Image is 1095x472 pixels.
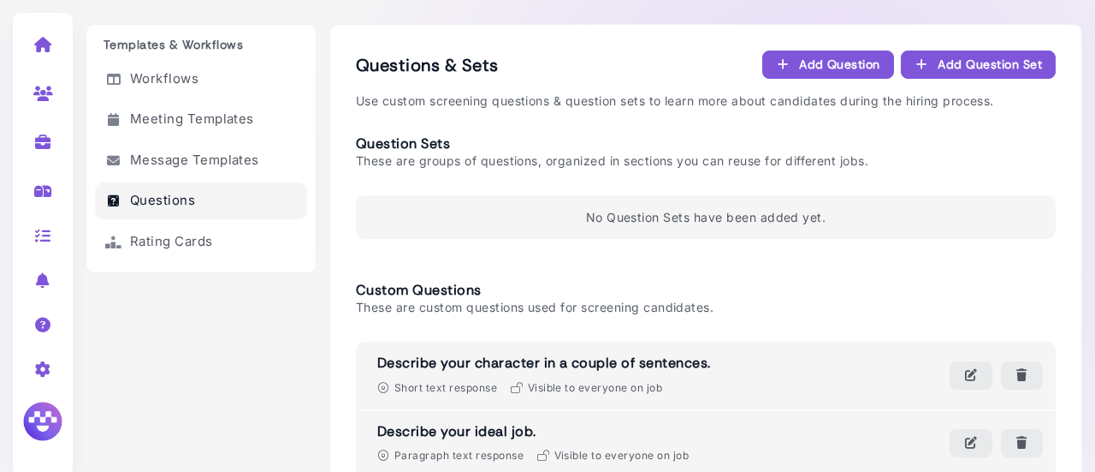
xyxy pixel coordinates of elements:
[95,38,307,52] h3: Templates & Workflows
[356,282,1056,298] h3: Custom Questions
[95,224,307,260] a: Rating Cards
[356,51,1056,79] h2: Questions & Sets
[95,142,307,179] a: Message Templates
[369,208,1043,226] p: No Question Sets have been added yet.
[21,399,65,444] img: Megan
[377,448,524,463] li: Paragraph text response
[356,92,1056,110] p: Use custom screening questions & question sets to learn more about candidates during the hiring p...
[356,152,1056,170] p: These are groups of questions, organized in sections you can reuse for different jobs.
[95,101,307,138] a: Meeting Templates
[356,135,1056,152] h3: Question Sets
[901,51,1056,79] button: Add Question Set
[95,182,307,219] a: Questions
[356,298,1056,316] p: These are custom questions used for screening candidates.
[369,423,689,439] h3: Describe your ideal job.
[511,380,662,396] li: Visible to everyone on job
[377,380,497,396] li: Short text response
[95,61,307,98] a: Workflows
[537,448,689,463] li: Visible to everyone on job
[776,56,880,74] div: Add Question
[369,355,719,371] h3: Describe your character in a couple of sentences.
[914,56,1042,74] div: Add Question Set
[762,51,894,79] button: Add Question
